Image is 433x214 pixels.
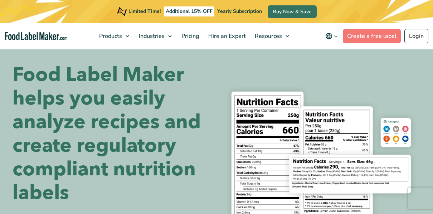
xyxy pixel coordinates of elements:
a: Create a free label [343,29,401,43]
a: Industries [135,23,175,49]
h1: Food Label Maker helps you easily analyze recipes and create regulatory compliant nutrition labels [13,63,211,205]
a: Login [404,29,428,43]
span: Yearly Subscription [217,8,262,15]
span: Hire an Expert [206,32,247,40]
span: Limited Time! [128,8,161,15]
span: Pricing [179,32,200,40]
span: Additional 15% OFF [164,6,214,16]
a: Resources [250,23,293,49]
span: Industries [137,32,165,40]
a: Buy Now & Save [268,5,317,18]
span: Products [97,32,123,40]
a: Products [95,23,133,49]
a: Hire an Expert [204,23,249,49]
a: Pricing [177,23,202,49]
span: Resources [253,32,283,40]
